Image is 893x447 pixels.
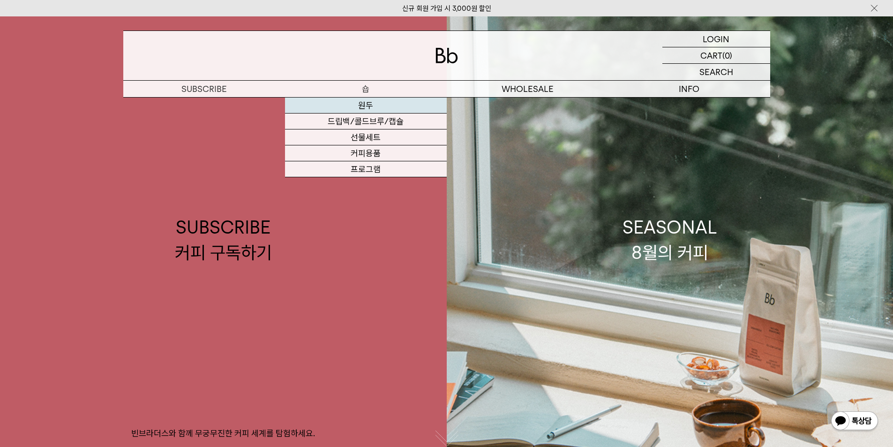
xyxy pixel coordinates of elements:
[285,161,447,177] a: 프로그램
[435,48,458,63] img: 로고
[699,64,733,80] p: SEARCH
[175,215,272,265] div: SUBSCRIBE 커피 구독하기
[285,114,447,129] a: 드립백/콜드브루/캡슐
[285,98,447,114] a: 원두
[703,31,729,47] p: LOGIN
[830,410,879,433] img: 카카오톡 채널 1:1 채팅 버튼
[285,129,447,145] a: 선물세트
[608,81,770,97] p: INFO
[662,31,770,47] a: LOGIN
[402,4,491,13] a: 신규 회원 가입 시 3,000원 할인
[447,81,608,97] p: WHOLESALE
[722,47,732,63] p: (0)
[285,145,447,161] a: 커피용품
[700,47,722,63] p: CART
[123,81,285,97] a: SUBSCRIBE
[623,215,717,265] div: SEASONAL 8월의 커피
[285,81,447,97] a: 숍
[662,47,770,64] a: CART (0)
